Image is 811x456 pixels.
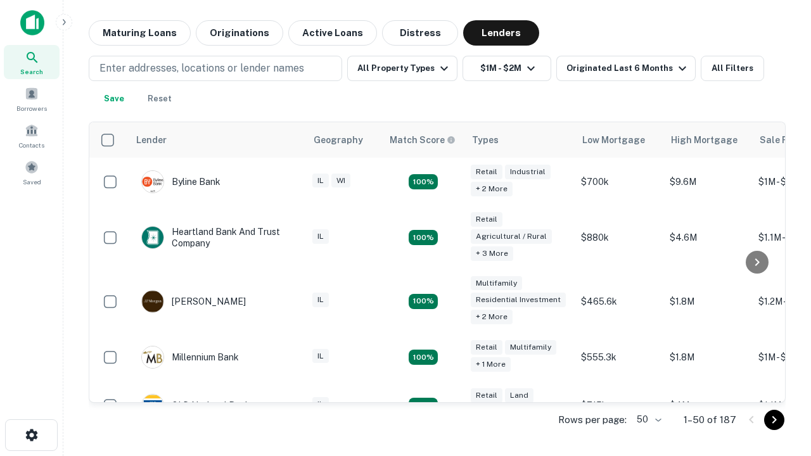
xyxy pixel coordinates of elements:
button: Enter addresses, locations or lender names [89,56,342,81]
th: Lender [129,122,306,158]
span: Search [20,66,43,77]
button: Maturing Loans [89,20,191,46]
div: Retail [471,212,502,227]
div: Retail [471,340,502,355]
div: Matching Properties: 27, hasApolloMatch: undefined [409,294,438,309]
button: All Property Types [347,56,457,81]
p: Enter addresses, locations or lender names [99,61,304,76]
div: Matching Properties: 18, hasApolloMatch: undefined [409,398,438,413]
div: Originated Last 6 Months [566,61,690,76]
td: $555.3k [575,333,663,381]
div: IL [312,174,329,188]
p: Rows per page: [558,412,627,427]
th: Low Mortgage [575,122,663,158]
td: $465.6k [575,270,663,334]
th: Geography [306,122,382,158]
button: Originated Last 6 Months [556,56,696,81]
span: Borrowers [16,103,47,113]
div: Byline Bank [141,170,220,193]
div: 50 [632,410,663,429]
button: Reset [139,86,180,111]
div: Millennium Bank [141,346,239,369]
button: Go to next page [764,410,784,430]
div: Multifamily [471,276,522,291]
div: Geography [314,132,363,148]
button: Save your search to get updates of matches that match your search criteria. [94,86,134,111]
div: [PERSON_NAME] [141,290,246,313]
p: 1–50 of 187 [684,412,736,427]
div: Retail [471,388,502,403]
div: Types [472,132,499,148]
div: OLD National Bank [141,394,250,417]
a: Borrowers [4,82,60,116]
th: Capitalize uses an advanced AI algorithm to match your search with the best lender. The match sco... [382,122,464,158]
div: + 1 more [471,357,511,372]
td: $4.6M [663,206,752,270]
div: Residential Investment [471,293,566,307]
div: IL [312,293,329,307]
td: $700k [575,158,663,206]
button: Active Loans [288,20,377,46]
td: $880k [575,206,663,270]
div: Industrial [505,165,551,179]
img: picture [142,346,163,368]
td: $1.8M [663,270,752,334]
td: $1.8M [663,333,752,381]
div: WI [331,174,350,188]
div: Matching Properties: 16, hasApolloMatch: undefined [409,350,438,365]
div: Matching Properties: 21, hasApolloMatch: undefined [409,174,438,189]
img: picture [142,227,163,248]
a: Contacts [4,118,60,153]
div: IL [312,397,329,412]
button: Distress [382,20,458,46]
button: Originations [196,20,283,46]
img: picture [142,291,163,312]
img: picture [142,395,163,416]
div: + 3 more [471,246,513,261]
iframe: Chat Widget [748,355,811,415]
div: Multifamily [505,340,556,355]
td: $4M [663,381,752,429]
div: Capitalize uses an advanced AI algorithm to match your search with the best lender. The match sco... [390,133,456,147]
img: capitalize-icon.png [20,10,44,35]
div: Lender [136,132,167,148]
td: $715k [575,381,663,429]
div: Land [505,388,533,403]
div: IL [312,349,329,364]
div: + 2 more [471,310,513,324]
a: Search [4,45,60,79]
div: Heartland Bank And Trust Company [141,226,293,249]
a: Saved [4,155,60,189]
span: Contacts [19,140,44,150]
h6: Match Score [390,133,453,147]
div: Matching Properties: 17, hasApolloMatch: undefined [409,230,438,245]
td: $9.6M [663,158,752,206]
div: Retail [471,165,502,179]
div: Low Mortgage [582,132,645,148]
th: Types [464,122,575,158]
div: + 2 more [471,182,513,196]
th: High Mortgage [663,122,752,158]
button: $1M - $2M [463,56,551,81]
span: Saved [23,177,41,187]
button: Lenders [463,20,539,46]
div: IL [312,229,329,244]
div: High Mortgage [671,132,738,148]
img: picture [142,171,163,193]
div: Agricultural / Rural [471,229,552,244]
button: All Filters [701,56,764,81]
